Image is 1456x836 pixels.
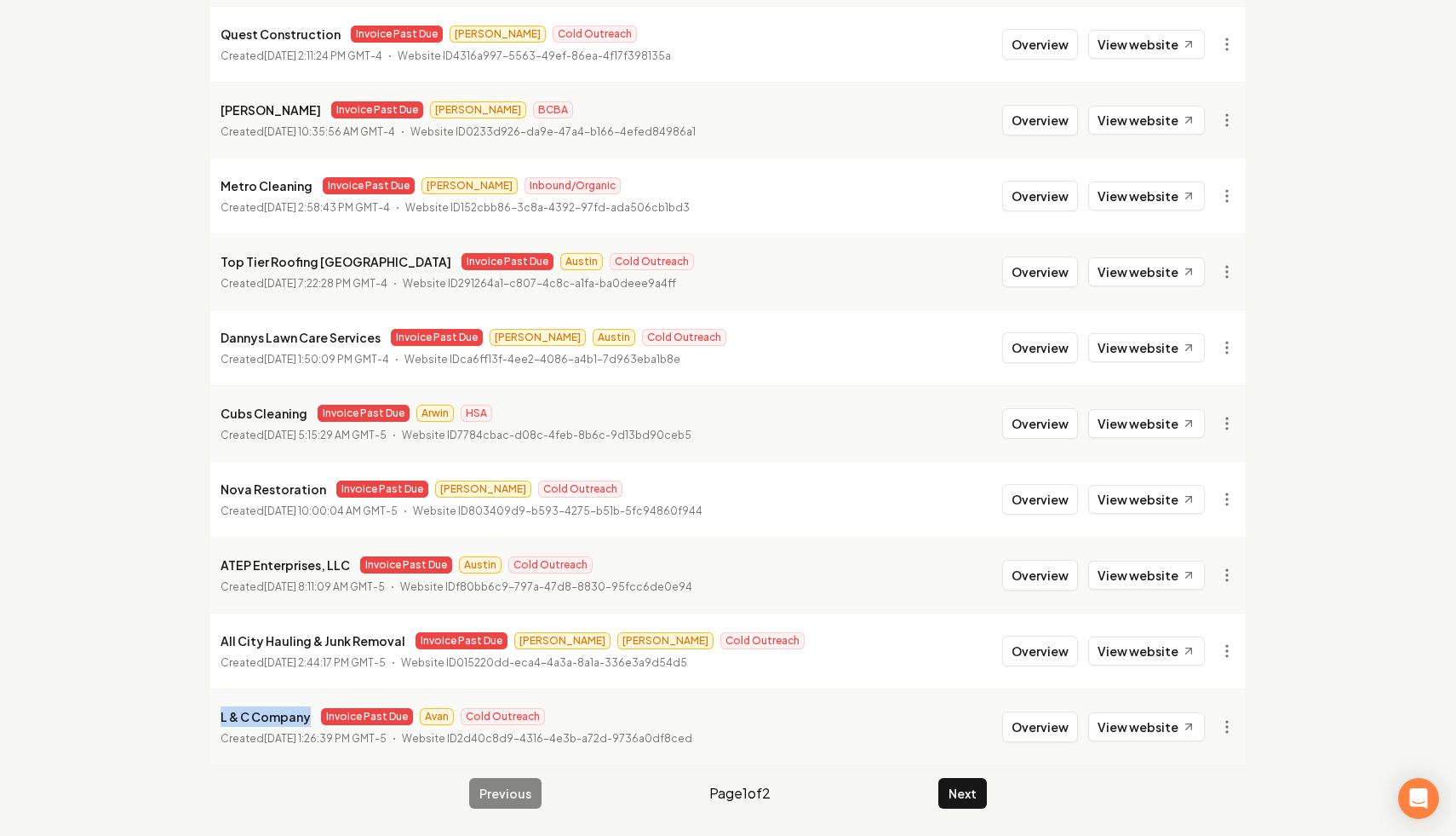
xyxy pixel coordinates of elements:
[221,351,389,368] p: Created
[1088,30,1205,59] a: View website
[1002,105,1078,135] button: Overview
[391,329,483,346] span: Invoice Past Due
[421,177,518,194] span: [PERSON_NAME]
[514,632,610,649] span: [PERSON_NAME]
[461,253,553,270] span: Invoice Past Due
[221,48,382,65] p: Created
[1398,778,1439,819] div: Open Intercom Messenger
[264,429,387,441] time: [DATE] 5:15:29 AM GMT-5
[709,783,771,804] span: Page 1 of 2
[264,732,387,745] time: [DATE] 1:26:39 PM GMT-5
[221,199,390,216] p: Created
[435,481,531,498] span: [PERSON_NAME]
[420,708,454,725] span: Avan
[404,351,680,368] p: Website ID ca6ff13f-4ee2-4086-a4b1-7d963eba1b8e
[490,329,586,346] span: [PERSON_NAME]
[938,778,987,809] button: Next
[403,275,676,292] p: Website ID 291264a1-c807-4c8c-a1fa-ba0deee9a4ff
[1002,712,1078,742] button: Overview
[593,329,635,346] span: Austin
[221,275,387,292] p: Created
[221,555,350,575] p: ATEP Enterprises, LLC
[617,632,714,649] span: [PERSON_NAME]
[398,48,671,65] p: Website ID 4316a997-5563-49ef-86ea-4f17f398135a
[405,199,690,216] p: Website ID 152cbb86-3c8a-4392-97fd-ada506cb1bd3
[264,580,385,593] time: [DATE] 8:11:09 AM GMT-5
[402,730,692,747] p: Website ID 2d40c8d9-4316-4e3b-a72d-9736a0df8ced
[264,656,386,669] time: [DATE] 2:44:17 PM GMT-5
[1002,484,1078,515] button: Overview
[533,101,573,118] span: BCBA
[400,579,692,596] p: Website ID f80bb6c9-797a-47d8-8830-95fcc6de0e94
[450,26,546,43] span: [PERSON_NAME]
[1088,182,1205,210] a: View website
[1002,257,1078,287] button: Overview
[318,405,410,422] span: Invoice Past Due
[560,253,603,270] span: Austin
[264,49,382,62] time: [DATE] 2:11:24 PM GMT-4
[1002,332,1078,363] button: Overview
[1088,485,1205,514] a: View website
[221,631,405,651] p: All City Hauling & Junk Removal
[413,503,702,520] p: Website ID 803409d9-b593-4275-b51b-5fc94860f944
[221,730,387,747] p: Created
[610,253,694,270] span: Cold Outreach
[221,176,312,196] p: Metro Cleaning
[264,353,389,366] time: [DATE] 1:50:09 PM GMT-4
[430,101,526,118] span: [PERSON_NAME]
[410,124,696,141] p: Website ID 0233d926-da9e-47a4-b166-4efed84986a1
[321,708,413,725] span: Invoice Past Due
[1088,561,1205,590] a: View website
[525,177,621,194] span: Inbound/Organic
[1088,409,1205,438] a: View website
[221,251,451,272] p: Top Tier Roofing [GEOGRAPHIC_DATA]
[331,101,423,118] span: Invoice Past Due
[1088,712,1205,741] a: View website
[459,556,502,574] span: Austin
[416,632,507,649] span: Invoice Past Due
[1088,106,1205,135] a: View website
[1088,637,1205,666] a: View website
[221,654,386,672] p: Created
[221,503,398,520] p: Created
[221,327,381,348] p: Dannys Lawn Care Services
[1088,333,1205,362] a: View website
[1002,181,1078,211] button: Overview
[221,124,395,141] p: Created
[1002,29,1078,60] button: Overview
[221,479,326,499] p: Nova Restoration
[360,556,452,574] span: Invoice Past Due
[642,329,726,346] span: Cold Outreach
[264,277,387,290] time: [DATE] 7:22:28 PM GMT-4
[416,405,454,422] span: Arwin
[1002,408,1078,439] button: Overview
[221,403,307,424] p: Cubs Cleaning
[538,481,622,498] span: Cold Outreach
[461,405,492,422] span: HSA
[1088,257,1205,286] a: View website
[508,556,593,574] span: Cold Outreach
[221,100,321,120] p: [PERSON_NAME]
[351,26,443,43] span: Invoice Past Due
[221,706,311,727] p: L & C Company
[401,654,687,672] p: Website ID 015220dd-eca4-4a3a-8a1a-336e3a9d54d5
[264,201,390,214] time: [DATE] 2:58:43 PM GMT-4
[221,579,385,596] p: Created
[336,481,428,498] span: Invoice Past Due
[1002,636,1078,666] button: Overview
[221,427,387,444] p: Created
[553,26,637,43] span: Cold Outreach
[402,427,691,444] p: Website ID 7784cbac-d08c-4feb-8b6c-9d13bd90ceb5
[264,125,395,138] time: [DATE] 10:35:56 AM GMT-4
[264,504,398,517] time: [DATE] 10:00:04 AM GMT-5
[221,24,341,44] p: Quest Construction
[323,177,415,194] span: Invoice Past Due
[1002,560,1078,591] button: Overview
[461,708,545,725] span: Cold Outreach
[720,632,805,649] span: Cold Outreach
